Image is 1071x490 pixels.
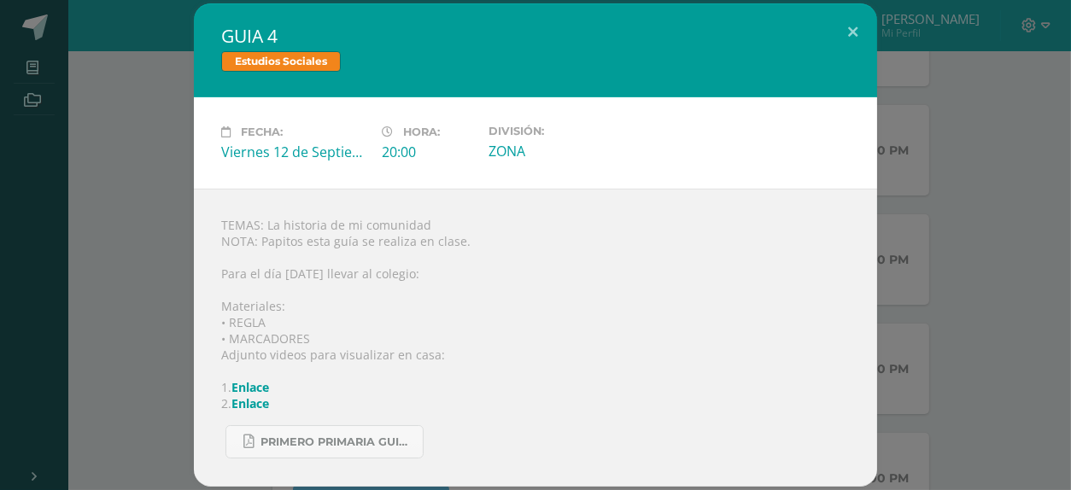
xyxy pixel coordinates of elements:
[221,51,341,72] span: Estudios Sociales
[194,189,877,487] div: TEMAS: La historia de mi comunidad NOTA: Papitos esta guía se realiza en clase. Para el día [DATE...
[382,143,475,161] div: 20:00
[231,395,269,411] a: Enlace
[231,379,269,395] a: Enlace
[489,125,635,137] label: División:
[489,142,635,160] div: ZONA
[221,24,850,48] h2: GUIA 4
[241,125,283,138] span: Fecha:
[403,125,440,138] span: Hora:
[225,425,424,458] a: PRIMERO PRIMARIA GUIA SOCIALES.pdf
[221,143,368,161] div: Viernes 12 de Septiembre
[828,3,877,61] button: Close (Esc)
[260,435,414,449] span: PRIMERO PRIMARIA GUIA SOCIALES.pdf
